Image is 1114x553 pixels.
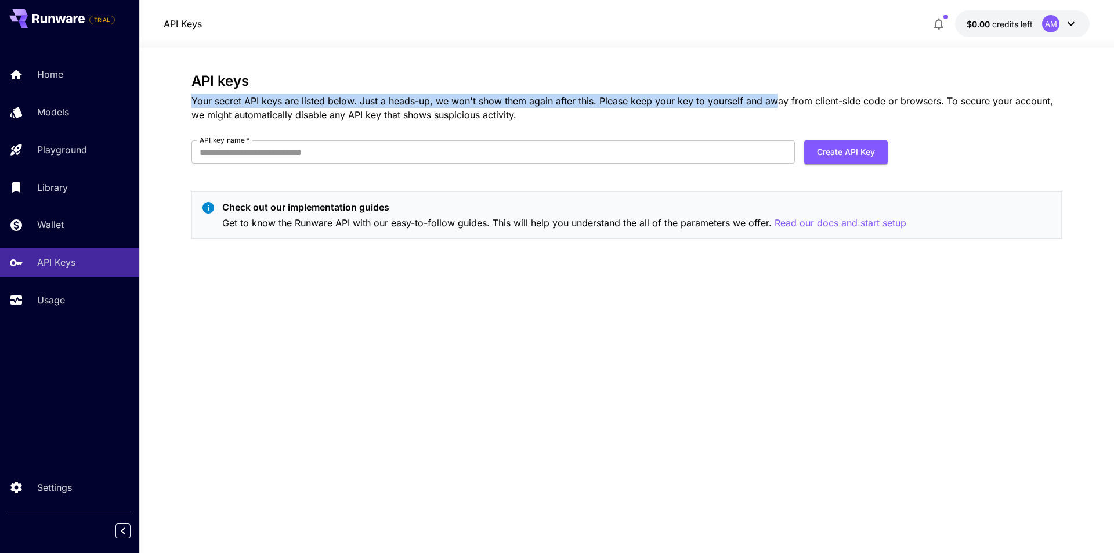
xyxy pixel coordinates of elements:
p: Settings [37,480,72,494]
button: $0.00AM [955,10,1090,37]
p: Playground [37,143,87,157]
span: TRIAL [90,16,114,24]
p: Wallet [37,218,64,232]
span: credits left [992,19,1033,29]
p: API Keys [37,255,75,269]
p: Library [37,180,68,194]
p: Check out our implementation guides [222,200,906,214]
p: Your secret API keys are listed below. Just a heads-up, we won't show them again after this. Plea... [191,94,1062,122]
p: Get to know the Runware API with our easy-to-follow guides. This will help you understand the all... [222,216,906,230]
span: Add your payment card to enable full platform functionality. [89,13,115,27]
button: Collapse sidebar [115,523,131,538]
p: Home [37,67,63,81]
nav: breadcrumb [164,17,202,31]
label: API key name [200,135,249,145]
h3: API keys [191,73,1062,89]
div: $0.00 [967,18,1033,30]
p: Models [37,105,69,119]
button: Read our docs and start setup [775,216,906,230]
div: Collapse sidebar [124,521,139,541]
p: Usage [37,293,65,307]
span: $0.00 [967,19,992,29]
button: Create API Key [804,140,888,164]
div: AM [1042,15,1059,32]
a: API Keys [164,17,202,31]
